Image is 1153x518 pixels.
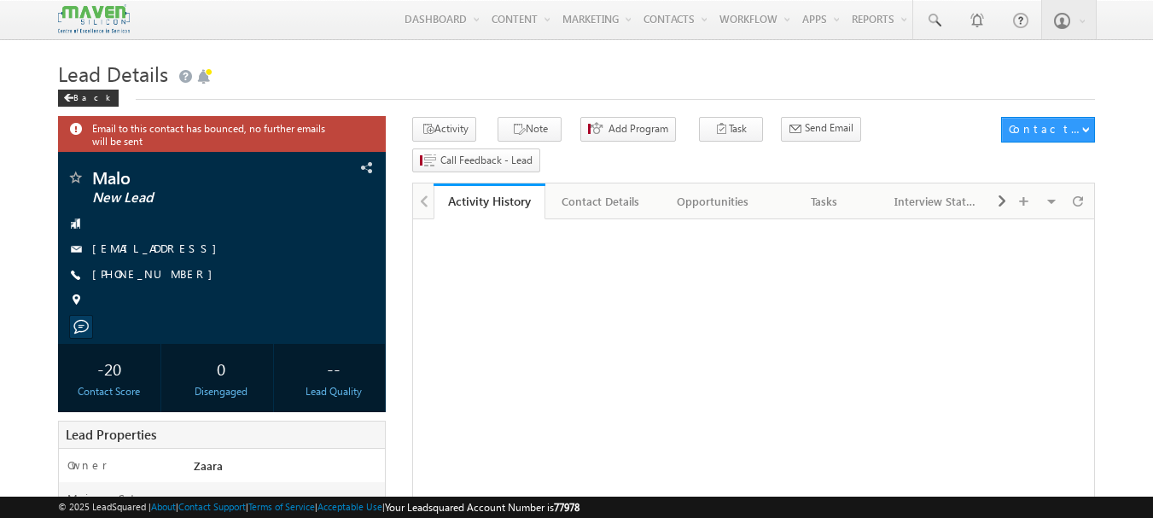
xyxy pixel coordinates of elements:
div: -20 [62,352,157,384]
div: Contact Details [559,191,642,212]
a: Activity History [434,183,545,219]
span: [EMAIL_ADDRESS] [92,241,225,258]
a: About [151,501,176,512]
button: Send Email [781,117,861,142]
div: Activity History [446,193,533,209]
label: Owner [67,457,108,473]
div: Disengaged [174,384,269,399]
span: Your Leadsquared Account Number is [385,501,579,514]
div: Back [58,90,119,107]
button: Task [699,117,763,142]
button: Contact Actions [1001,117,1095,143]
button: Note [498,117,562,142]
div: Lead Quality [286,384,381,399]
label: Main Stage [67,491,168,506]
span: Email to this contact has bounced, no further emails will be sent [92,120,341,148]
span: Zaara [194,458,223,473]
a: Contact Details [545,183,657,219]
div: Contact Actions [1009,121,1081,137]
div: -- [286,352,381,384]
span: New Lead [92,189,294,207]
a: Opportunities [657,183,769,219]
div: 0 [174,352,269,384]
a: Interview Status [881,183,993,219]
span: © 2025 LeadSquared | | | | | [58,499,579,515]
button: Activity [412,117,476,142]
div: Tasks [783,191,865,212]
span: Lead Details [58,60,168,87]
div: Interview Status [894,191,977,212]
button: Add Program [580,117,676,142]
a: Back [58,89,127,103]
a: Contact Support [178,501,246,512]
span: Add Program [609,121,668,137]
a: Tasks [769,183,881,219]
span: Lead Properties [66,426,156,443]
div: Contact Score [62,384,157,399]
span: [PHONE_NUMBER] [92,266,221,283]
a: Acceptable Use [317,501,382,512]
img: Custom Logo [58,4,130,34]
span: Malo [92,169,294,186]
a: Terms of Service [248,501,315,512]
button: Call Feedback - Lead [412,148,540,173]
span: Send Email [805,120,853,136]
span: Call Feedback - Lead [440,153,533,168]
div: Opportunities [671,191,754,212]
span: 77978 [554,501,579,514]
